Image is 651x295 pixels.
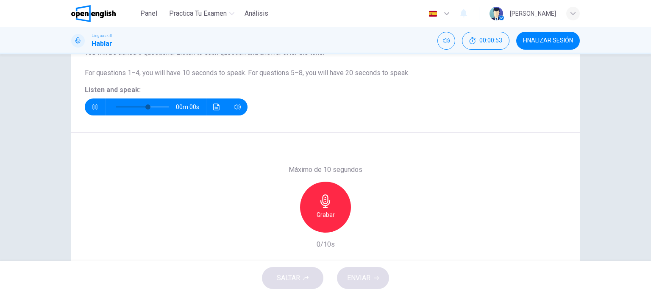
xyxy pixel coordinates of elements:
span: Practica tu examen [169,8,227,19]
h6: Máximo de 10 segundos [289,165,362,175]
button: Practica tu examen [166,6,238,21]
button: FINALIZAR SESIÓN [516,32,580,50]
h1: Hablar [92,39,112,49]
button: 00:00:53 [462,32,509,50]
span: 00m 00s [176,98,206,115]
a: OpenEnglish logo [71,5,135,22]
img: OpenEnglish logo [71,5,116,22]
h6: Grabar [317,210,335,220]
div: [PERSON_NAME] [510,8,556,19]
button: Análisis [241,6,272,21]
span: Análisis [245,8,268,19]
div: Ocultar [462,32,509,50]
button: Haz clic para ver la transcripción del audio [210,98,223,115]
img: Profile picture [490,7,503,20]
div: Silenciar [437,32,455,50]
span: Panel [140,8,157,19]
span: 00:00:53 [479,37,502,44]
span: For questions 1–4, you will have 10 seconds to speak. For questions 5–8, you will have 20 seconds... [85,69,409,77]
h6: 0/10s [317,239,335,250]
span: Linguaskill [92,33,112,39]
img: es [428,11,438,17]
span: FINALIZAR SESIÓN [523,37,573,44]
span: Listen and speak: [85,86,141,94]
button: Panel [135,6,162,21]
button: Grabar [300,182,351,233]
